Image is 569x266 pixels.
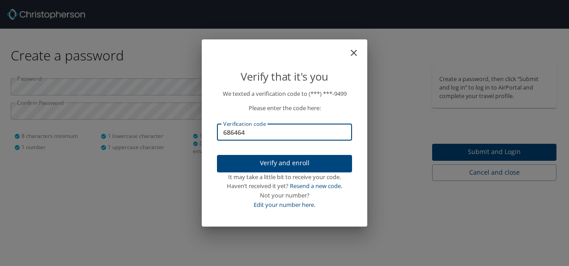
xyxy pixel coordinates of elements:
[217,89,352,99] p: We texted a verification code to (***) ***- 9499
[217,68,352,85] p: Verify that it's you
[217,103,352,113] p: Please enter the code here:
[217,155,352,172] button: Verify and enroll
[353,43,364,54] button: close
[217,172,352,182] div: It may take a little bit to receive your code.
[290,182,342,190] a: Resend a new code.
[254,201,315,209] a: Edit your number here.
[217,181,352,191] div: Haven’t received it yet?
[217,191,352,200] div: Not your number?
[224,158,345,169] span: Verify and enroll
